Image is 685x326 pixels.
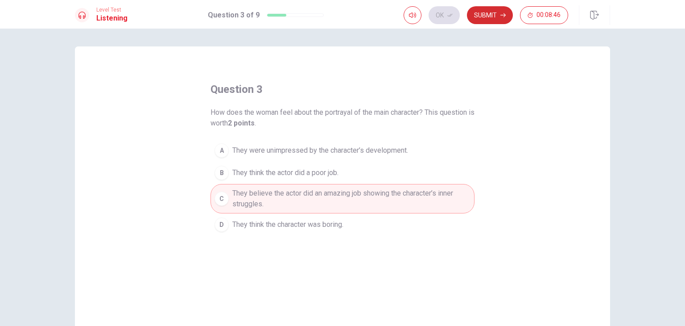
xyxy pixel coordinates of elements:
button: CThey believe the actor did an amazing job showing the character’s inner struggles. [210,184,475,213]
span: Level Test [96,7,128,13]
span: How does the woman feel about the portrayal of the main character? This question is worth . [210,107,475,129]
h4: question 3 [210,82,263,96]
div: B [215,166,229,180]
span: They believe the actor did an amazing job showing the character’s inner struggles. [232,188,470,209]
h1: Question 3 of 9 [208,10,260,21]
div: A [215,143,229,158]
span: They think the character was boring. [232,219,343,230]
button: DThey think the character was boring. [210,213,475,236]
h1: Listening [96,13,128,24]
button: BThey think the actor did a poor job. [210,162,475,184]
button: AThey were unimpressed by the character’s development. [210,139,475,162]
b: 2 points [228,119,255,127]
button: 00:08:46 [520,6,568,24]
div: C [215,192,229,206]
span: 00:08:46 [536,12,561,19]
span: They were unimpressed by the character’s development. [232,145,408,156]
button: Submit [467,6,513,24]
div: D [215,217,229,232]
span: They think the actor did a poor job. [232,167,338,178]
